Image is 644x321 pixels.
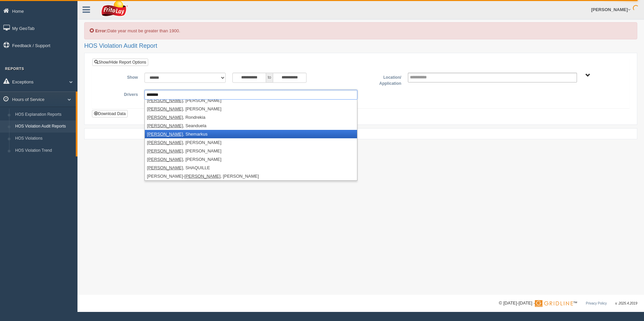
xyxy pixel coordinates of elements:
li: , [PERSON_NAME] [145,105,357,113]
em: [PERSON_NAME] [185,174,221,179]
li: , [PERSON_NAME] [145,147,357,155]
em: [PERSON_NAME] [147,157,183,162]
li: [PERSON_NAME]- , [PERSON_NAME] [145,172,357,180]
label: Location/ Application [361,73,405,86]
li: , [PERSON_NAME] [145,155,357,164]
a: HOS Explanation Reports [12,109,76,121]
li: , [PERSON_NAME] [145,138,357,147]
img: Gridline [535,300,573,307]
li: , Rondrekia [145,113,357,121]
em: [PERSON_NAME] [147,98,183,103]
h2: HOS Violation Audit Report [84,43,637,49]
em: [PERSON_NAME] [147,165,183,170]
label: Drivers [97,90,141,98]
b: Error: [95,28,107,33]
label: Show [97,73,141,81]
div: Date year must be greater than 1900. [84,22,637,39]
li: , Shemarkus [145,130,357,138]
a: Privacy Policy [586,301,607,305]
a: HOS Violations [12,133,76,145]
em: [PERSON_NAME] [147,115,183,120]
em: [PERSON_NAME] [147,148,183,153]
a: Show/Hide Report Options [92,59,148,66]
em: [PERSON_NAME] [147,140,183,145]
button: Download Data [92,110,128,117]
div: © [DATE]-[DATE] - ™ [499,300,637,307]
li: , [PERSON_NAME] [145,96,357,105]
em: [PERSON_NAME] [147,132,183,137]
a: HOS Violation Trend [12,145,76,157]
em: [PERSON_NAME] [147,106,183,111]
li: , SHAQUILLE [145,164,357,172]
a: HOS Violation Audit Reports [12,120,76,133]
span: v. 2025.4.2019 [615,301,637,305]
li: , Seanduela [145,121,357,130]
em: [PERSON_NAME] [147,123,183,128]
span: to [266,73,273,83]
